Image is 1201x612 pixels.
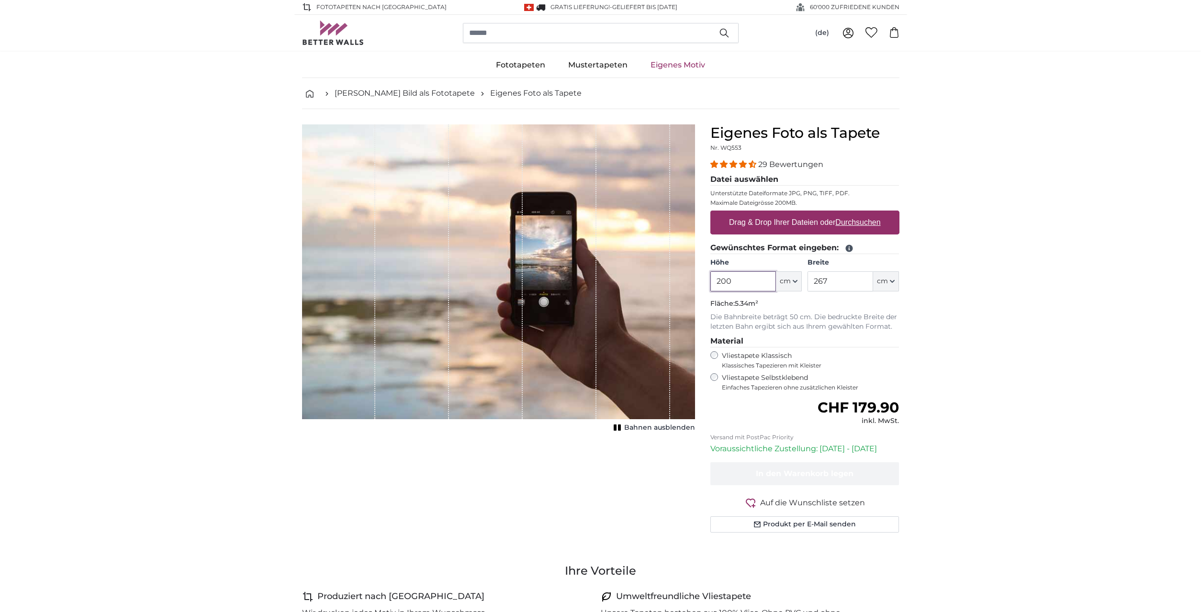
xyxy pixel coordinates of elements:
a: Mustertapeten [557,53,639,78]
span: cm [877,277,888,286]
button: cm [776,271,802,291]
label: Vliestapete Selbstklebend [722,373,899,391]
p: Die Bahnbreite beträgt 50 cm. Die bedruckte Breite der letzten Bahn ergibt sich aus Ihrem gewählt... [710,312,899,332]
span: cm [780,277,791,286]
span: Geliefert bis [DATE] [612,3,677,11]
button: (de) [808,24,837,42]
a: [PERSON_NAME] Bild als Fototapete [335,88,475,99]
button: Auf die Wunschliste setzen [710,497,899,509]
span: 5.34m² [735,299,758,308]
a: Fototapeten [484,53,557,78]
div: 1 of 1 [302,124,695,434]
span: 60'000 ZUFRIEDENE KUNDEN [810,3,899,11]
a: Eigenes Motiv [639,53,717,78]
label: Drag & Drop Ihrer Dateien oder [725,213,885,232]
div: inkl. MwSt. [818,416,899,426]
img: Schweiz [524,4,534,11]
span: Bahnen ausblenden [624,423,695,433]
legend: Gewünschtes Format eingeben: [710,242,899,254]
p: Fläche: [710,299,899,309]
button: Produkt per E-Mail senden [710,516,899,533]
span: Nr. WQ553 [710,144,741,151]
h1: Eigenes Foto als Tapete [710,124,899,142]
span: Auf die Wunschliste setzen [760,497,865,509]
label: Vliestapete Klassisch [722,351,891,369]
span: In den Warenkorb legen [756,469,853,478]
h4: Produziert nach [GEOGRAPHIC_DATA] [317,590,484,603]
span: - [610,3,677,11]
a: Eigenes Foto als Tapete [490,88,582,99]
span: 4.34 stars [710,160,758,169]
span: Einfaches Tapezieren ohne zusätzlichen Kleister [722,384,899,391]
nav: breadcrumbs [302,78,899,109]
legend: Datei auswählen [710,174,899,186]
legend: Material [710,335,899,347]
p: Versand mit PostPac Priority [710,434,899,441]
span: Klassisches Tapezieren mit Kleister [722,362,891,369]
button: Bahnen ausblenden [611,421,695,434]
p: Maximale Dateigrösse 200MB. [710,199,899,207]
label: Breite [808,258,899,267]
span: Fototapeten nach [GEOGRAPHIC_DATA] [316,3,447,11]
button: cm [873,271,899,291]
button: In den Warenkorb legen [710,462,899,485]
h4: Umweltfreundliche Vliestapete [616,590,751,603]
u: Durchsuchen [835,218,880,226]
label: Höhe [710,258,802,267]
span: GRATIS Lieferung! [550,3,610,11]
h3: Ihre Vorteile [302,563,899,579]
p: Voraussichtliche Zustellung: [DATE] - [DATE] [710,443,899,455]
span: CHF 179.90 [818,399,899,416]
img: Betterwalls [302,21,364,45]
p: Unterstützte Dateiformate JPG, PNG, TIFF, PDF. [710,189,899,197]
span: 29 Bewertungen [758,160,823,169]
